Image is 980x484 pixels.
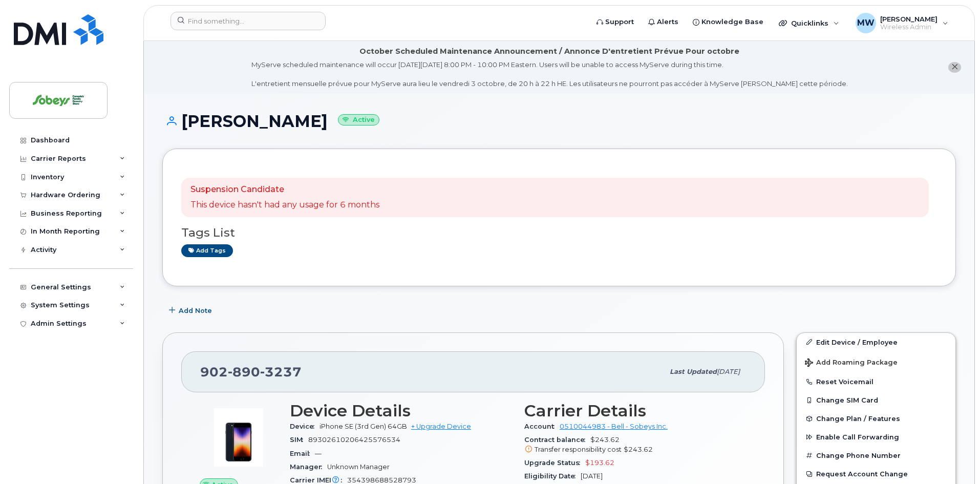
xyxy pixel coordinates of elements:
[200,364,302,380] span: 902
[411,423,471,430] a: + Upgrade Device
[347,476,416,484] span: 354398688528793
[524,423,560,430] span: Account
[338,114,379,126] small: Active
[560,423,668,430] a: 0510044983 - Bell - Sobeys Inc.
[797,409,955,428] button: Change Plan / Features
[260,364,302,380] span: 3237
[290,476,347,484] span: Carrier IMEI
[190,199,379,211] p: This device hasn't had any usage for 6 months
[290,450,315,457] span: Email
[797,351,955,372] button: Add Roaming Package
[208,407,269,468] img: image20231002-3703462-1angbar.jpeg
[805,359,898,368] span: Add Roaming Package
[181,244,233,257] a: Add tags
[290,436,308,444] span: SIM
[524,436,747,454] span: $243.62
[948,62,961,73] button: close notification
[251,60,848,89] div: MyServe scheduled maintenance will occur [DATE][DATE] 8:00 PM - 10:00 PM Eastern. Users will be u...
[315,450,322,457] span: —
[308,436,400,444] span: 89302610206425576534
[290,402,512,420] h3: Device Details
[816,415,900,423] span: Change Plan / Features
[162,302,221,320] button: Add Note
[797,446,955,465] button: Change Phone Number
[585,459,614,467] span: $193.62
[797,372,955,391] button: Reset Voicemail
[190,184,379,196] p: Suspension Candidate
[535,446,622,453] span: Transfer responsibility cost
[524,436,590,444] span: Contract balance
[290,423,319,430] span: Device
[359,46,739,57] div: October Scheduled Maintenance Announcement / Annonce D'entretient Prévue Pour octobre
[816,433,899,441] span: Enable Call Forwarding
[524,402,747,420] h3: Carrier Details
[228,364,260,380] span: 890
[290,463,327,471] span: Manager
[717,368,740,375] span: [DATE]
[524,459,585,467] span: Upgrade Status
[524,472,581,480] span: Eligibility Date
[327,463,390,471] span: Unknown Manager
[797,391,955,409] button: Change SIM Card
[181,226,937,239] h3: Tags List
[581,472,603,480] span: [DATE]
[797,428,955,446] button: Enable Call Forwarding
[319,423,407,430] span: iPhone SE (3rd Gen) 64GB
[162,112,956,130] h1: [PERSON_NAME]
[797,333,955,351] a: Edit Device / Employee
[797,465,955,483] button: Request Account Change
[624,446,653,453] span: $243.62
[179,306,212,315] span: Add Note
[670,368,717,375] span: Last updated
